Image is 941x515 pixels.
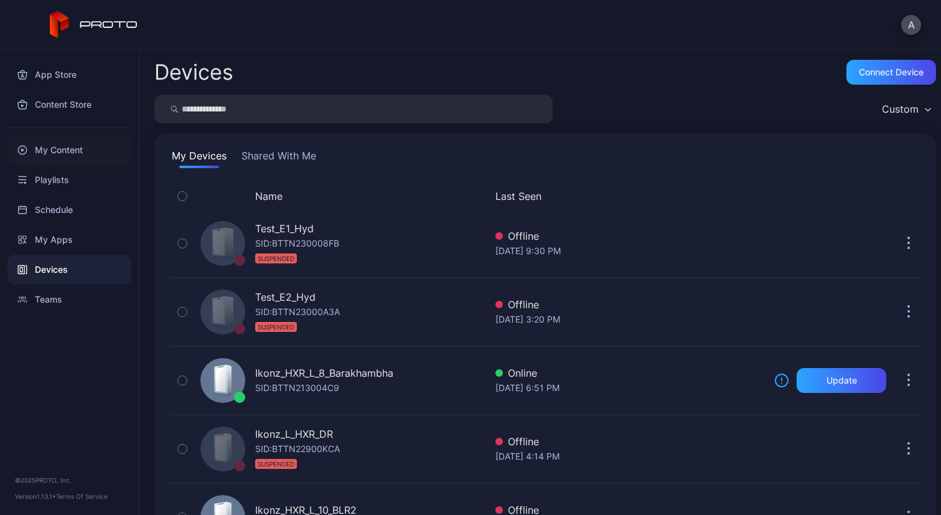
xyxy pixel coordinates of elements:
[495,243,764,258] div: [DATE] 9:30 PM
[255,380,339,395] div: SID: BTTN213004C9
[7,195,131,225] a: Schedule
[859,67,924,77] div: Connect device
[255,459,297,469] div: SUSPENDED
[255,290,316,305] div: Test_E2_Hyd
[7,225,131,255] a: My Apps
[154,61,233,83] h2: Devices
[7,165,131,195] a: Playlists
[7,255,131,285] a: Devices
[846,60,936,85] button: Connect device
[797,368,886,393] button: Update
[769,189,881,204] div: Update Device
[826,376,857,385] div: Update
[882,103,919,115] div: Custom
[495,380,764,395] div: [DATE] 6:51 PM
[15,475,124,485] div: © 2025 PROTO, Inc.
[255,236,339,266] div: SID: BTTN230008FB
[876,95,936,123] button: Custom
[255,442,340,471] div: SID: BTTN22900KCA
[901,15,921,35] button: A
[495,189,759,204] button: Last Seen
[255,322,297,332] div: SUSPENDED
[56,493,108,500] a: Terms Of Service
[495,449,764,464] div: [DATE] 4:14 PM
[255,427,333,442] div: Ikonz_L_HXR_DR
[255,305,340,334] div: SID: BTTN23000A3A
[495,434,764,449] div: Offline
[255,366,393,380] div: Ikonz_HXR_L_8_Barakhambha
[255,253,297,263] div: SUSPENDED
[255,189,283,204] button: Name
[495,229,764,243] div: Offline
[7,135,131,165] a: My Content
[169,148,229,168] button: My Devices
[495,312,764,327] div: [DATE] 3:20 PM
[495,366,764,380] div: Online
[255,221,314,236] div: Test_E1_Hyd
[7,285,131,314] a: Teams
[7,60,131,90] a: App Store
[7,90,131,120] a: Content Store
[896,189,921,204] div: Options
[15,493,56,500] span: Version 1.13.1 •
[495,297,764,312] div: Offline
[239,148,319,168] button: Shared With Me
